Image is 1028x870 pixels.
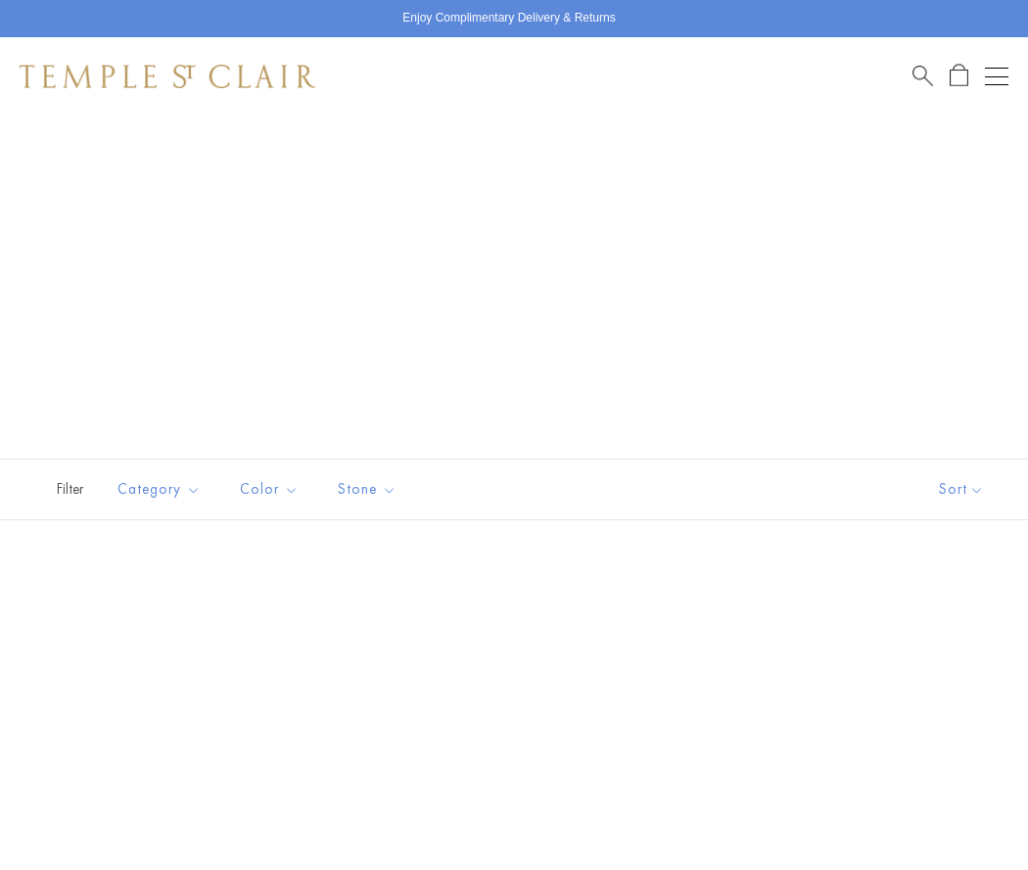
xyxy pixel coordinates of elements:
img: Temple St. Clair [20,65,315,88]
button: Color [225,467,313,511]
button: Show sort by [895,459,1028,519]
button: Stone [323,467,411,511]
span: Stone [328,477,411,502]
a: Open Shopping Bag [950,64,968,88]
button: Category [103,467,215,511]
button: Open navigation [985,65,1008,88]
span: Color [230,477,313,502]
p: Enjoy Complimentary Delivery & Returns [402,9,615,28]
span: Category [108,477,215,502]
a: Search [912,64,933,88]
